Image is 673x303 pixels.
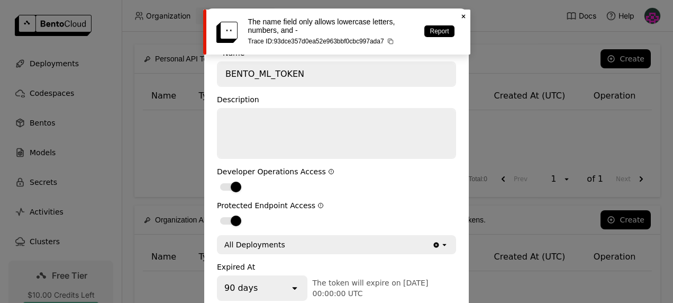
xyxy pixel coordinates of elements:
a: Report [424,25,454,37]
div: Description [217,95,456,104]
p: The name field only allows lowercase letters, numbers, and - [248,17,414,34]
svg: open [289,283,300,293]
svg: open [440,240,449,249]
input: Selected All Deployments. [286,239,287,250]
div: Expired At [217,263,456,271]
svg: Close [459,12,468,21]
div: All Deployments [224,239,285,250]
div: 90 days [224,282,258,295]
div: Protected Endpoint Access [217,201,456,210]
span: The token will expire on [DATE] 00:00:00 UTC [313,279,429,298]
p: Trace ID: 93dce357d0ea52e963bbf0cbc997ada7 [248,38,414,45]
svg: Clear value [432,241,440,249]
div: Developer Operations Access [217,167,456,176]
